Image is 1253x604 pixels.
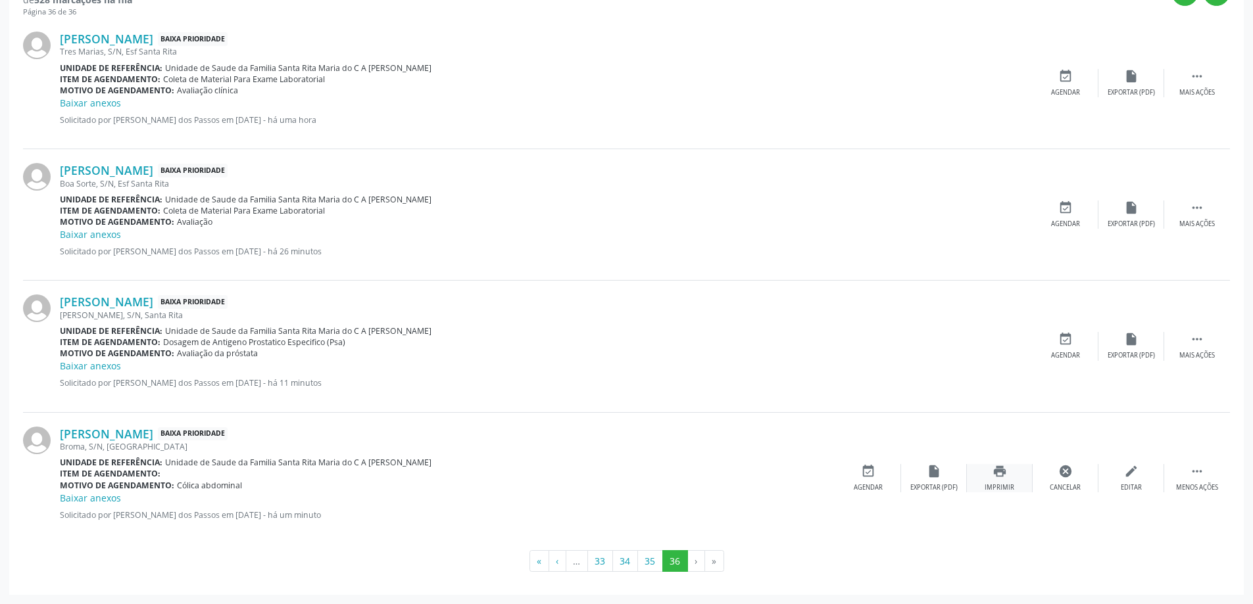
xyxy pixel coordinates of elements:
[1058,200,1073,215] i: event_available
[60,441,835,452] div: Broma, S/N, [GEOGRAPHIC_DATA]
[165,62,431,74] span: Unidade de Saude da Familia Santa Rita Maria do C A [PERSON_NAME]
[612,550,638,572] button: Go to page 34
[60,377,1033,388] p: Solicitado por [PERSON_NAME] dos Passos em [DATE] - há 11 minutos
[177,348,258,359] span: Avaliação da próstata
[23,163,51,191] img: img
[165,457,431,468] span: Unidade de Saude da Familia Santa Rita Maria do C A [PERSON_NAME]
[1190,69,1204,83] i: 
[23,294,51,322] img: img
[1050,483,1081,492] div: Cancelar
[1058,464,1073,478] i: cancel
[1051,351,1080,360] div: Agendar
[985,483,1014,492] div: Imprimir
[60,216,174,227] b: Motivo de agendamento:
[1124,332,1139,346] i: insert_drive_file
[23,427,51,454] img: img
[1190,200,1204,215] i: 
[60,509,835,521] p: Solicitado por [PERSON_NAME] dos Passos em [DATE] - há um minuto
[60,62,162,74] b: Unidade de referência:
[60,97,121,109] a: Baixar anexos
[60,228,121,241] a: Baixar anexos
[927,464,941,478] i: insert_drive_file
[60,294,153,309] a: [PERSON_NAME]
[549,550,566,572] button: Go to previous page
[1121,483,1142,492] div: Editar
[60,360,121,372] a: Baixar anexos
[165,194,431,205] span: Unidade de Saude da Familia Santa Rita Maria do C A [PERSON_NAME]
[165,325,431,337] span: Unidade de Saude da Familia Santa Rita Maria do C A [PERSON_NAME]
[60,348,174,359] b: Motivo de agendamento:
[163,74,325,85] span: Coleta de Material Para Exame Laboratorial
[60,427,153,441] a: [PERSON_NAME]
[60,337,160,348] b: Item de agendamento:
[158,32,228,46] span: Baixa Prioridade
[158,295,228,309] span: Baixa Prioridade
[662,550,688,572] button: Go to page 36
[1108,220,1155,229] div: Exportar (PDF)
[60,457,162,468] b: Unidade de referência:
[60,74,160,85] b: Item de agendamento:
[1190,332,1204,346] i: 
[910,483,958,492] div: Exportar (PDF)
[177,85,238,96] span: Avaliação clínica
[23,32,51,59] img: img
[1124,69,1139,83] i: insert_drive_file
[60,246,1033,257] p: Solicitado por [PERSON_NAME] dos Passos em [DATE] - há 26 minutos
[60,310,1033,321] div: [PERSON_NAME], S/N, Santa Rita
[60,480,174,491] b: Motivo de agendamento:
[1179,351,1215,360] div: Mais ações
[1108,351,1155,360] div: Exportar (PDF)
[23,7,132,18] div: Página 36 de 36
[158,427,228,441] span: Baixa Prioridade
[861,464,875,478] i: event_available
[60,205,160,216] b: Item de agendamento:
[60,325,162,337] b: Unidade de referência:
[163,337,345,348] span: Dosagem de Antigeno Prostatico Especifico (Psa)
[1124,200,1139,215] i: insert_drive_file
[993,464,1007,478] i: print
[60,163,153,177] a: [PERSON_NAME]
[60,178,1033,189] div: Boa Sorte, S/N, Esf Santa Rita
[60,194,162,205] b: Unidade de referência:
[1058,332,1073,346] i: event_available
[60,114,1033,126] p: Solicitado por [PERSON_NAME] dos Passos em [DATE] - há uma hora
[1108,88,1155,97] div: Exportar (PDF)
[1179,88,1215,97] div: Mais ações
[1058,69,1073,83] i: event_available
[60,492,121,504] a: Baixar anexos
[587,550,613,572] button: Go to page 33
[637,550,663,572] button: Go to page 35
[1124,464,1139,478] i: edit
[177,480,242,491] span: Cólica abdominal
[60,46,1033,57] div: Tres Marias, S/N, Esf Santa Rita
[60,85,174,96] b: Motivo de agendamento:
[1179,220,1215,229] div: Mais ações
[529,550,549,572] button: Go to first page
[163,205,325,216] span: Coleta de Material Para Exame Laboratorial
[1051,88,1080,97] div: Agendar
[1190,464,1204,478] i: 
[177,216,212,227] span: Avaliação
[23,550,1230,572] ul: Pagination
[1176,483,1218,492] div: Menos ações
[60,32,153,46] a: [PERSON_NAME]
[60,468,160,479] b: Item de agendamento:
[1051,220,1080,229] div: Agendar
[854,483,883,492] div: Agendar
[158,164,228,177] span: Baixa Prioridade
